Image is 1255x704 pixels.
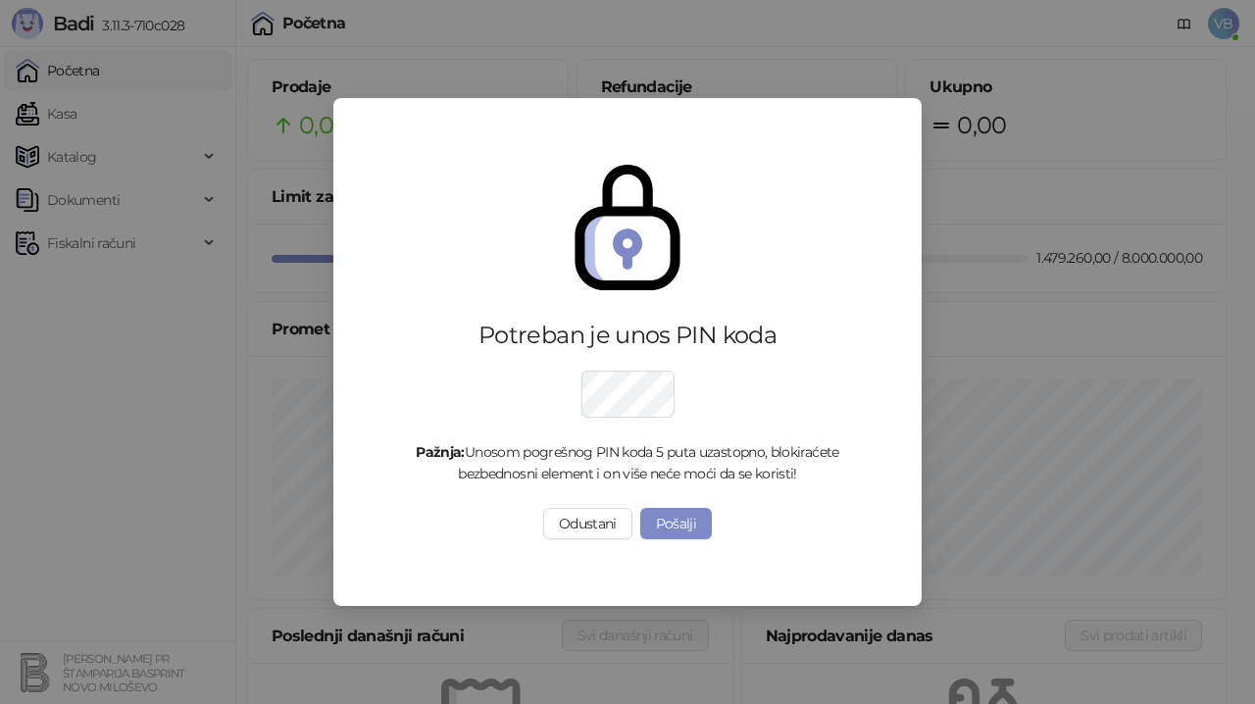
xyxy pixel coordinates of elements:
div: Potreban je unos PIN koda [388,320,867,351]
img: secure.svg [565,165,690,290]
button: Pošalji [640,508,713,539]
div: Unosom pogrešnog PIN koda 5 puta uzastopno, blokiraćete bezbednosni element i on više neće moći d... [388,441,867,484]
button: Odustani [543,508,632,539]
strong: Pažnja: [416,443,465,461]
